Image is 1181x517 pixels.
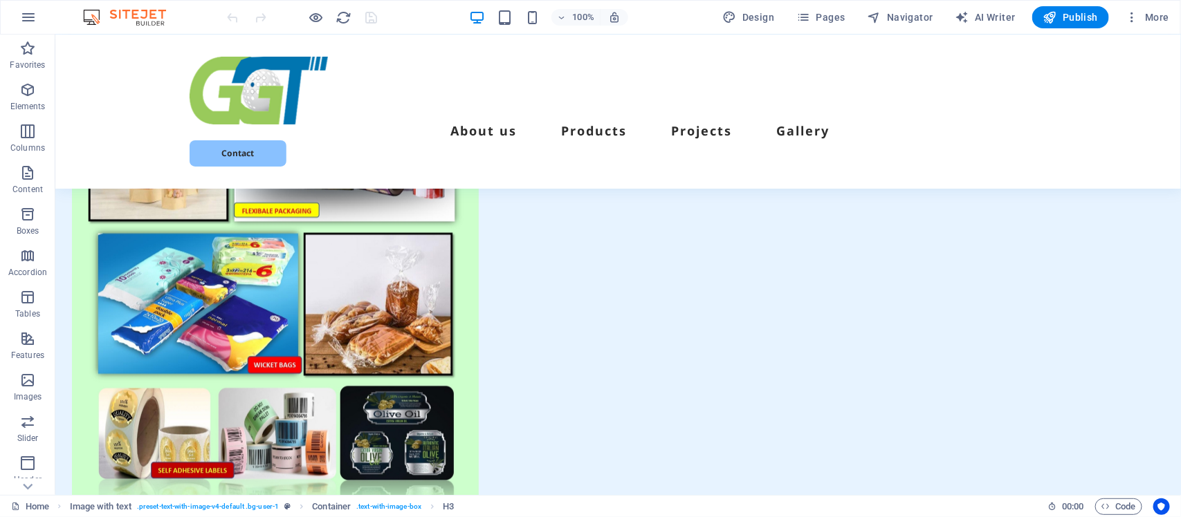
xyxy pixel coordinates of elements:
[572,9,594,26] h6: 100%
[14,474,42,485] p: Header
[10,59,45,70] p: Favorites
[11,350,44,361] p: Features
[8,267,47,278] p: Accordion
[70,498,131,515] span: Click to select. Double-click to edit
[791,6,850,28] button: Pages
[10,142,45,153] p: Columns
[723,10,775,24] span: Design
[17,225,39,236] p: Boxes
[11,498,49,515] a: Click to cancel selection. Double-click to open Pages
[308,9,324,26] button: Click here to leave preview mode and continue editing
[950,6,1021,28] button: AI Writer
[336,9,352,26] button: reload
[717,6,780,28] button: Design
[14,391,42,402] p: Images
[15,308,40,319] p: Tables
[608,11,621,23] i: On resize automatically adjust zoom level to fit chosen device.
[12,184,43,195] p: Content
[1032,6,1109,28] button: Publish
[70,498,455,515] nav: breadcrumb
[862,6,939,28] button: Navigator
[868,10,933,24] span: Navigator
[284,502,291,510] i: This element is a customizable preset
[80,9,183,26] img: Editor Logo
[1047,498,1084,515] h6: Session time
[1101,498,1136,515] span: Code
[443,498,454,515] span: Click to select. Double-click to edit
[10,101,46,112] p: Elements
[796,10,845,24] span: Pages
[1062,498,1083,515] span: 00 00
[1072,501,1074,511] span: :
[1126,10,1169,24] span: More
[1153,498,1170,515] button: Usercentrics
[356,498,421,515] span: . text-with-image-box
[1120,6,1175,28] button: More
[1043,10,1098,24] span: Publish
[1095,498,1142,515] button: Code
[717,6,780,28] div: Design (Ctrl+Alt+Y)
[137,498,279,515] span: . preset-text-with-image-v4-default .bg-user-1
[336,10,352,26] i: Reload page
[312,498,351,515] span: Click to select. Double-click to edit
[551,9,601,26] button: 100%
[955,10,1016,24] span: AI Writer
[17,433,39,444] p: Slider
